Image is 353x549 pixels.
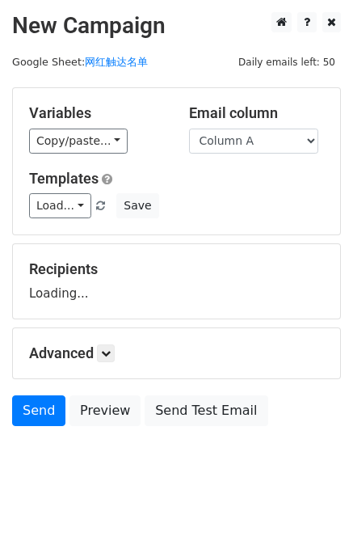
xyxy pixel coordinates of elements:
h5: Recipients [29,260,324,278]
h5: Variables [29,104,165,122]
h2: New Campaign [12,12,341,40]
small: Google Sheet: [12,56,148,68]
span: Daily emails left: 50 [233,53,341,71]
a: Preview [69,395,141,426]
button: Save [116,193,158,218]
a: Send Test Email [145,395,267,426]
a: Send [12,395,65,426]
a: Templates [29,170,99,187]
a: Load... [29,193,91,218]
h5: Advanced [29,344,324,362]
a: Daily emails left: 50 [233,56,341,68]
h5: Email column [189,104,325,122]
a: 网红触达名单 [85,56,148,68]
a: Copy/paste... [29,129,128,154]
div: Loading... [29,260,324,302]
